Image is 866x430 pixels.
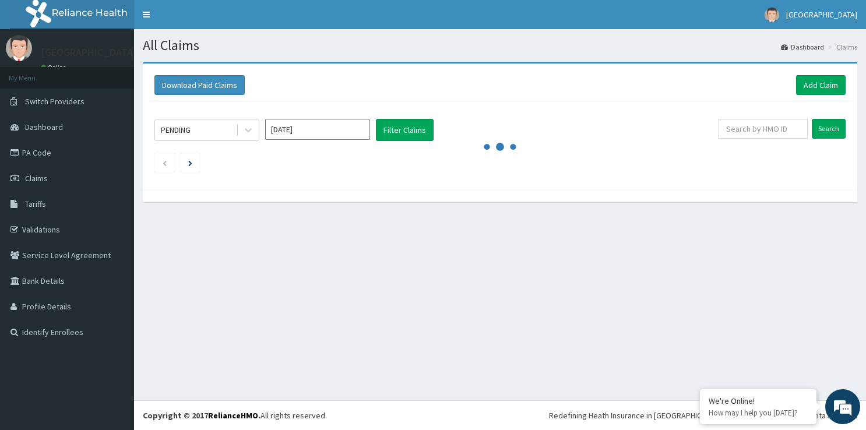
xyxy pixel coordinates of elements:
[812,119,846,139] input: Search
[134,400,866,430] footer: All rights reserved.
[208,410,258,421] a: RelianceHMO
[143,38,857,53] h1: All Claims
[161,124,191,136] div: PENDING
[781,42,824,52] a: Dashboard
[154,75,245,95] button: Download Paid Claims
[796,75,846,95] a: Add Claim
[483,129,518,164] svg: audio-loading
[709,408,808,418] p: How may I help you today?
[549,410,857,421] div: Redefining Heath Insurance in [GEOGRAPHIC_DATA] using Telemedicine and Data Science!
[41,47,137,58] p: [GEOGRAPHIC_DATA]
[25,199,46,209] span: Tariffs
[265,119,370,140] input: Select Month and Year
[41,64,69,72] a: Online
[25,96,85,107] span: Switch Providers
[6,35,32,61] img: User Image
[709,396,808,406] div: We're Online!
[143,410,260,421] strong: Copyright © 2017 .
[765,8,779,22] img: User Image
[786,9,857,20] span: [GEOGRAPHIC_DATA]
[376,119,434,141] button: Filter Claims
[25,173,48,184] span: Claims
[25,122,63,132] span: Dashboard
[719,119,808,139] input: Search by HMO ID
[162,157,167,168] a: Previous page
[188,157,192,168] a: Next page
[825,42,857,52] li: Claims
